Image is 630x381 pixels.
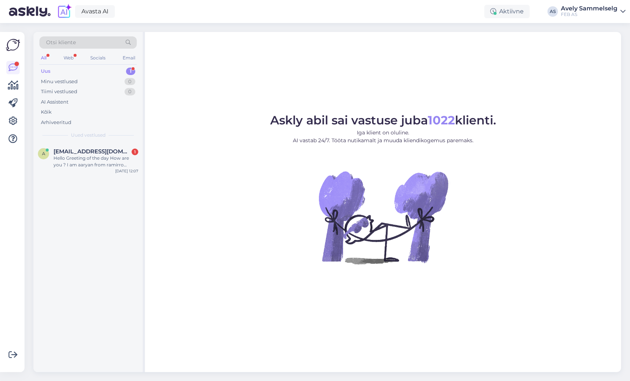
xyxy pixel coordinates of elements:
[125,78,135,85] div: 0
[484,5,530,18] div: Aktiivne
[62,53,75,63] div: Web
[39,53,48,63] div: All
[41,98,68,106] div: AI Assistent
[115,168,138,174] div: [DATE] 12:07
[54,148,131,155] span: aaryanramirro@gmail.com
[89,53,107,63] div: Socials
[561,6,626,17] a: Avely SammelselgFEB AS
[132,149,138,155] div: 1
[121,53,137,63] div: Email
[547,6,558,17] div: AS
[270,129,496,144] p: Iga klient on oluline. AI vastab 24/7. Tööta nutikamalt ja muuda kliendikogemus paremaks.
[41,78,78,85] div: Minu vestlused
[56,4,72,19] img: explore-ai
[41,68,51,75] div: Uus
[561,12,617,17] div: FEB AS
[75,5,115,18] a: Avasta AI
[42,151,45,156] span: a
[316,150,450,284] img: No Chat active
[54,155,138,168] div: Hello Greeting of the day How are you ? I am aaryan from ramirro ceramica LLp,we are manufacture ...
[561,6,617,12] div: Avely Sammelselg
[126,68,135,75] div: 1
[125,88,135,95] div: 0
[41,108,52,116] div: Kõik
[71,132,106,139] span: Uued vestlused
[428,113,455,127] b: 1022
[41,119,71,126] div: Arhiveeritud
[46,39,76,46] span: Otsi kliente
[6,38,20,52] img: Askly Logo
[41,88,77,95] div: Tiimi vestlused
[270,113,496,127] span: Askly abil sai vastuse juba klienti.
